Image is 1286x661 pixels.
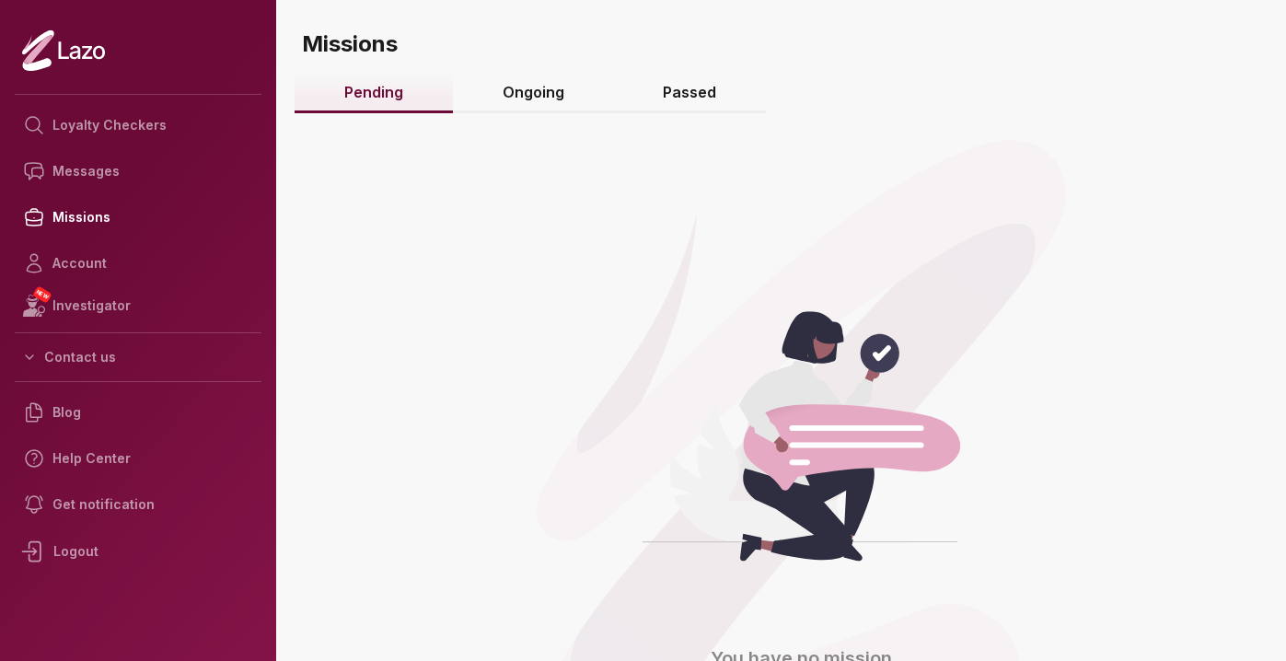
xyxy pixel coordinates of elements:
a: Get notification [15,481,261,528]
a: Pending [295,74,453,113]
a: Loyalty Checkers [15,102,261,148]
a: Blog [15,389,261,435]
a: Passed [613,74,766,113]
a: Account [15,240,261,286]
a: Missions [15,194,261,240]
button: Contact us [15,341,261,374]
div: Logout [15,528,261,575]
a: NEWInvestigator [15,286,261,325]
span: NEW [32,285,52,304]
a: Help Center [15,435,261,481]
a: Ongoing [453,74,614,113]
a: Messages [15,148,261,194]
